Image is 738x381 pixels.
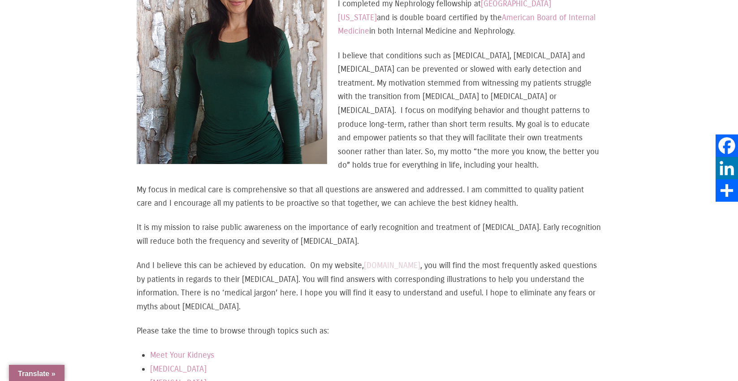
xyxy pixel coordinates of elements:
[137,49,601,172] p: I believe that conditions such as [MEDICAL_DATA], [MEDICAL_DATA] and [MEDICAL_DATA] can be preven...
[716,157,738,179] a: LinkedIn
[137,324,601,338] p: Please take the time to browse through topics such as:
[364,260,420,270] a: [DOMAIN_NAME]
[150,350,214,360] a: Meet Your Kidneys
[18,370,56,377] span: Translate »
[150,364,207,374] a: [MEDICAL_DATA]
[137,259,601,313] p: And I believe this can be achieved by education. On my website, , you will find the most frequent...
[137,183,601,210] p: My focus in medical care is comprehensive so that all questions are answered and addressed. I am ...
[716,134,738,157] a: Facebook
[137,221,601,248] p: It is my mission to raise public awareness on the importance of early recognition and treatment o...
